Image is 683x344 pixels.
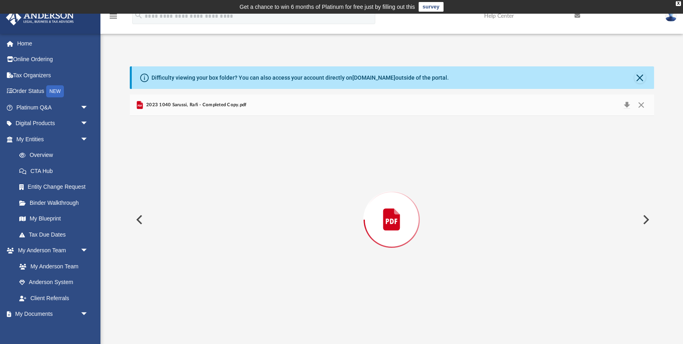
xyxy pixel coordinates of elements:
[352,74,395,81] a: [DOMAIN_NAME]
[80,243,96,259] span: arrow_drop_down
[6,67,100,83] a: Tax Organizers
[6,243,96,259] a: My Anderson Teamarrow_drop_down
[11,163,100,179] a: CTA Hub
[11,258,92,274] a: My Anderson Team
[6,51,100,68] a: Online Ordering
[6,115,100,132] a: Digital Productsarrow_drop_down
[80,115,96,132] span: arrow_drop_down
[11,227,100,243] a: Tax Due Dates
[636,208,654,231] button: Next File
[11,147,100,163] a: Overview
[46,85,64,97] div: NEW
[4,10,76,25] img: Anderson Advisors Platinum Portal
[6,131,100,147] a: My Entitiesarrow_drop_down
[620,99,634,111] button: Download
[80,131,96,148] span: arrow_drop_down
[145,101,247,109] span: 2023 1040 Sarussi, Rafi - Completed Copy.pdf
[419,2,444,12] a: survey
[634,99,648,111] button: Close
[11,290,96,306] a: Client Referrals
[665,10,677,22] img: User Pic
[6,99,100,115] a: Platinum Q&Aarrow_drop_down
[6,83,100,100] a: Order StatusNEW
[80,99,96,116] span: arrow_drop_down
[80,306,96,323] span: arrow_drop_down
[6,35,100,51] a: Home
[634,72,646,83] button: Close
[108,15,118,21] a: menu
[11,211,96,227] a: My Blueprint
[239,2,415,12] div: Get a chance to win 6 months of Platinum for free just by filling out this
[676,1,681,6] div: close
[6,306,96,322] a: My Documentsarrow_drop_down
[130,95,654,323] div: Preview
[134,11,143,20] i: search
[108,11,118,21] i: menu
[130,208,147,231] button: Previous File
[11,179,100,195] a: Entity Change Request
[151,74,449,82] div: Difficulty viewing your box folder? You can also access your account directly on outside of the p...
[11,274,96,290] a: Anderson System
[11,195,100,211] a: Binder Walkthrough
